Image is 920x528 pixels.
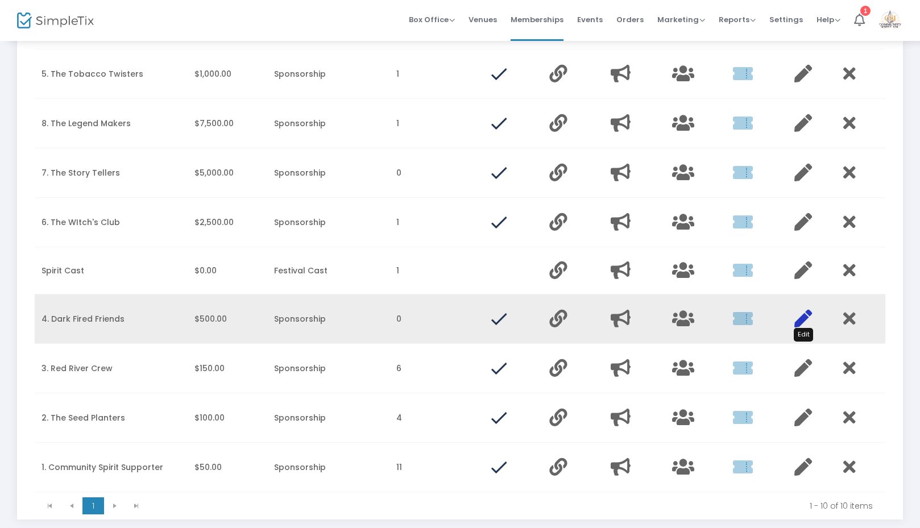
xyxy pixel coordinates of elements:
[488,113,509,134] img: done.png
[389,294,481,344] td: 0
[389,99,481,148] td: 1
[35,247,188,294] td: Spirit Cast
[488,64,509,84] img: done.png
[35,344,188,393] td: 3. Red River Crew
[267,443,389,492] td: Sponsorship
[389,344,481,393] td: 6
[188,99,267,148] td: $7,500.00
[35,294,188,344] td: 4. Dark Fired Friends
[267,344,389,393] td: Sponsorship
[188,344,267,393] td: $150.00
[488,408,509,428] img: done.png
[577,5,603,34] span: Events
[769,5,803,34] span: Settings
[389,443,481,492] td: 11
[267,148,389,198] td: Sponsorship
[511,5,563,34] span: Memberships
[267,198,389,247] td: Sponsorship
[267,247,389,294] td: Festival Cast
[188,443,267,492] td: $50.00
[188,49,267,99] td: $1,000.00
[488,212,509,232] img: done.png
[794,328,813,342] div: Edit
[488,457,509,477] img: done.png
[188,198,267,247] td: $2,500.00
[155,500,873,512] kendo-pager-info: 1 - 10 of 10 items
[657,14,705,25] span: Marketing
[860,6,871,16] div: 1
[409,14,455,25] span: Box Office
[35,393,188,443] td: 2. The Seed Planters
[35,198,188,247] td: 6. The WItch's Club
[817,14,840,25] span: Help
[188,148,267,198] td: $5,000.00
[389,198,481,247] td: 1
[267,99,389,148] td: Sponsorship
[188,294,267,344] td: $500.00
[488,358,509,379] img: done.png
[389,393,481,443] td: 4
[35,148,188,198] td: 7. The Story Tellers
[35,49,188,99] td: 5. The Tobacco Twisters
[389,148,481,198] td: 0
[35,99,188,148] td: 8. The Legend Makers
[188,247,267,294] td: $0.00
[267,49,389,99] td: Sponsorship
[469,5,497,34] span: Venues
[267,393,389,443] td: Sponsorship
[616,5,644,34] span: Orders
[488,163,509,183] img: done.png
[35,443,188,492] td: 1. Community Spirit Supporter
[267,294,389,344] td: Sponsorship
[488,309,509,329] img: done.png
[389,247,481,294] td: 1
[188,393,267,443] td: $100.00
[82,497,104,514] span: Page 1
[719,14,756,25] span: Reports
[389,49,481,99] td: 1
